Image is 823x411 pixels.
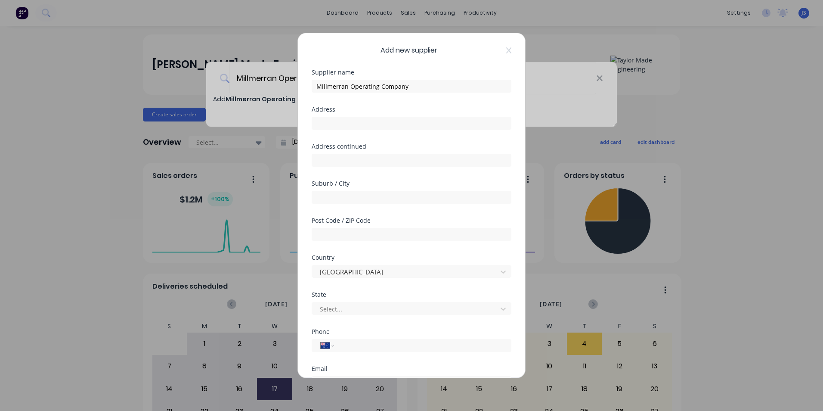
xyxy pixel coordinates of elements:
div: Email [312,366,511,372]
div: Phone [312,329,511,335]
div: Supplier name [312,69,511,75]
div: Suburb / City [312,181,511,187]
div: Post Code / ZIP Code [312,218,511,224]
div: State [312,292,511,298]
div: Country [312,255,511,261]
div: Address continued [312,143,511,149]
span: Add new supplier [381,45,437,56]
div: Address [312,106,511,112]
